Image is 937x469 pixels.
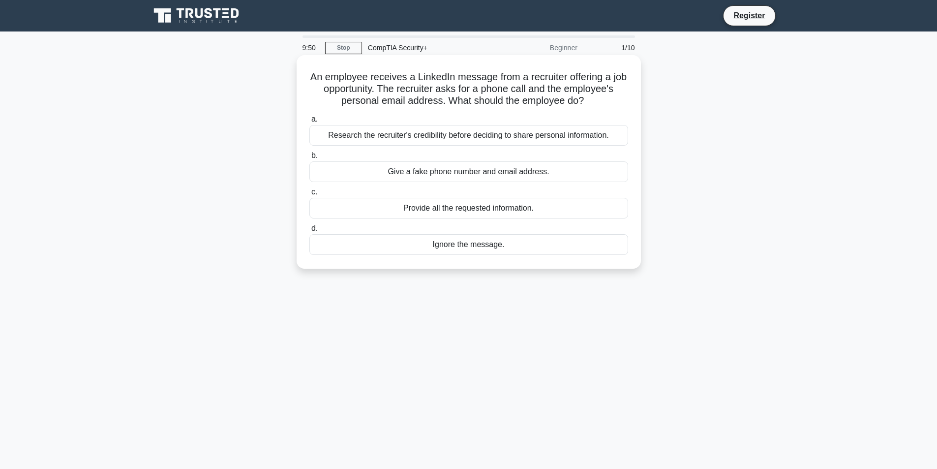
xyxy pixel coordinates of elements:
[311,224,318,232] span: d.
[325,42,362,54] a: Stop
[727,9,771,22] a: Register
[309,125,628,146] div: Research the recruiter's credibility before deciding to share personal information.
[309,234,628,255] div: Ignore the message.
[362,38,497,58] div: CompTIA Security+
[497,38,583,58] div: Beginner
[311,115,318,123] span: a.
[311,188,317,196] span: c.
[308,71,629,107] h5: An employee receives a LinkedIn message from a recruiter offering a job opportunity. The recruite...
[309,198,628,219] div: Provide all the requested information.
[311,151,318,159] span: b.
[309,161,628,182] div: Give a fake phone number and email address.
[583,38,641,58] div: 1/10
[297,38,325,58] div: 9:50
